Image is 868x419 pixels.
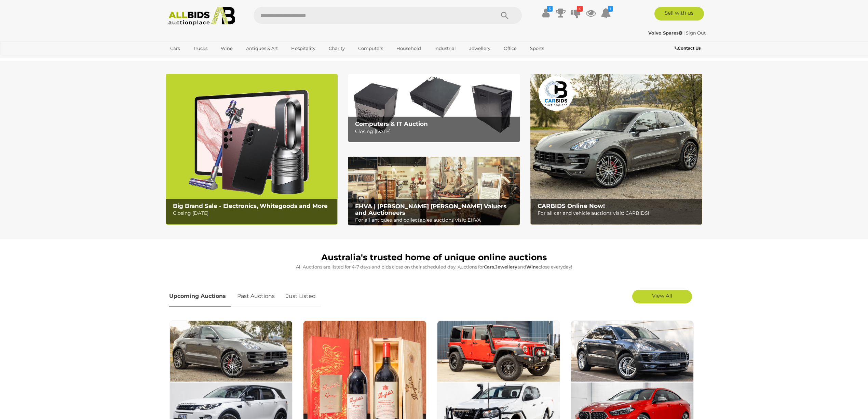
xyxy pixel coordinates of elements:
strong: Wine [526,264,539,270]
b: EHVA | [PERSON_NAME] [PERSON_NAME] Valuers and Auctioneers [355,203,506,216]
p: For all antiques and collectables auctions visit: EHVA [355,216,516,224]
b: Big Brand Sale - Electronics, Whitegoods and More [173,202,328,209]
img: Allbids.com.au [165,7,239,26]
a: Wine [216,43,237,54]
a: Sports [526,43,548,54]
a: Big Brand Sale - Electronics, Whitegoods and More Big Brand Sale - Electronics, Whitegoods and Mo... [166,74,338,225]
a: Upcoming Auctions [169,286,231,306]
p: All Auctions are listed for 4-7 days and bids close on their scheduled day. Auctions for , and cl... [169,263,699,271]
a: CARBIDS Online Now! CARBIDS Online Now! For all car and vehicle auctions visit: CARBIDS! [530,74,702,225]
a: View All [632,290,692,303]
a: Industrial [430,43,460,54]
strong: Cars [484,264,494,270]
p: For all car and vehicle auctions visit: CARBIDS! [538,209,699,218]
a: Just Listed [281,286,321,306]
a: Contact Us [675,44,702,52]
a: Antiques & Art [242,43,282,54]
a: Volvo Spares [648,30,683,36]
span: View All [652,292,672,299]
a: Sign Out [686,30,706,36]
a: EHVA | Evans Hastings Valuers and Auctioneers EHVA | [PERSON_NAME] [PERSON_NAME] Valuers and Auct... [348,157,520,226]
p: Closing [DATE] [173,209,334,218]
a: Trucks [189,43,212,54]
img: CARBIDS Online Now! [530,74,702,225]
strong: Jewellery [495,264,517,270]
button: Search [488,7,522,24]
p: Closing [DATE] [355,127,516,136]
b: CARBIDS Online Now! [538,202,605,209]
a: Cars [166,43,184,54]
img: Big Brand Sale - Electronics, Whitegoods and More [166,74,338,225]
i: 1 [608,6,613,12]
h1: Australia's trusted home of unique online auctions [169,253,699,262]
a: 4 [571,7,581,19]
a: Hospitality [287,43,320,54]
a: Office [499,43,521,54]
strong: Volvo Spares [648,30,682,36]
a: Past Auctions [232,286,280,306]
a: $ [541,7,551,19]
a: Computers [354,43,388,54]
a: Charity [324,43,349,54]
a: Sell with us [654,7,704,21]
i: 4 [577,6,583,12]
a: Household [392,43,425,54]
a: Jewellery [465,43,495,54]
img: Computers & IT Auction [348,74,520,143]
i: $ [547,6,553,12]
a: [GEOGRAPHIC_DATA] [166,54,223,65]
span: | [683,30,685,36]
a: 1 [601,7,611,19]
img: EHVA | Evans Hastings Valuers and Auctioneers [348,157,520,226]
b: Computers & IT Auction [355,120,428,127]
a: Computers & IT Auction Computers & IT Auction Closing [DATE] [348,74,520,143]
b: Contact Us [675,45,701,51]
